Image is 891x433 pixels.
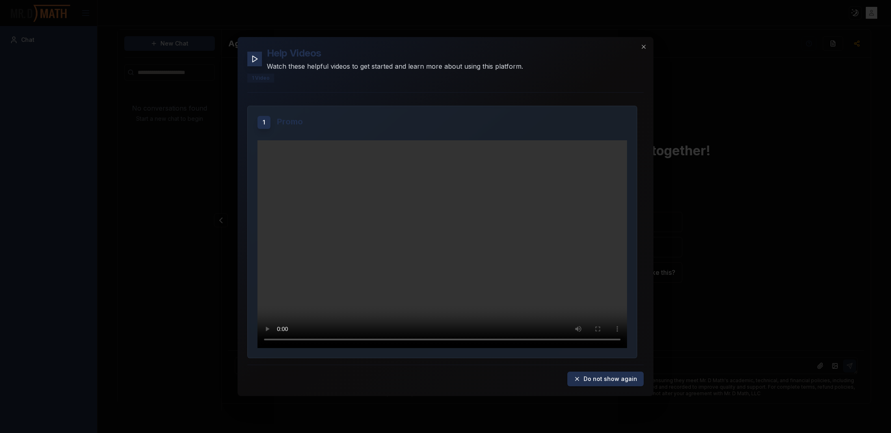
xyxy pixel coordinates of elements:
[277,116,627,127] h3: Promo
[267,47,523,60] h2: Help Videos
[257,116,270,129] div: 1
[247,74,274,83] div: 1 Video
[267,61,523,71] p: Watch these helpful videos to get started and learn more about using this platform.
[567,372,644,386] button: Do not show again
